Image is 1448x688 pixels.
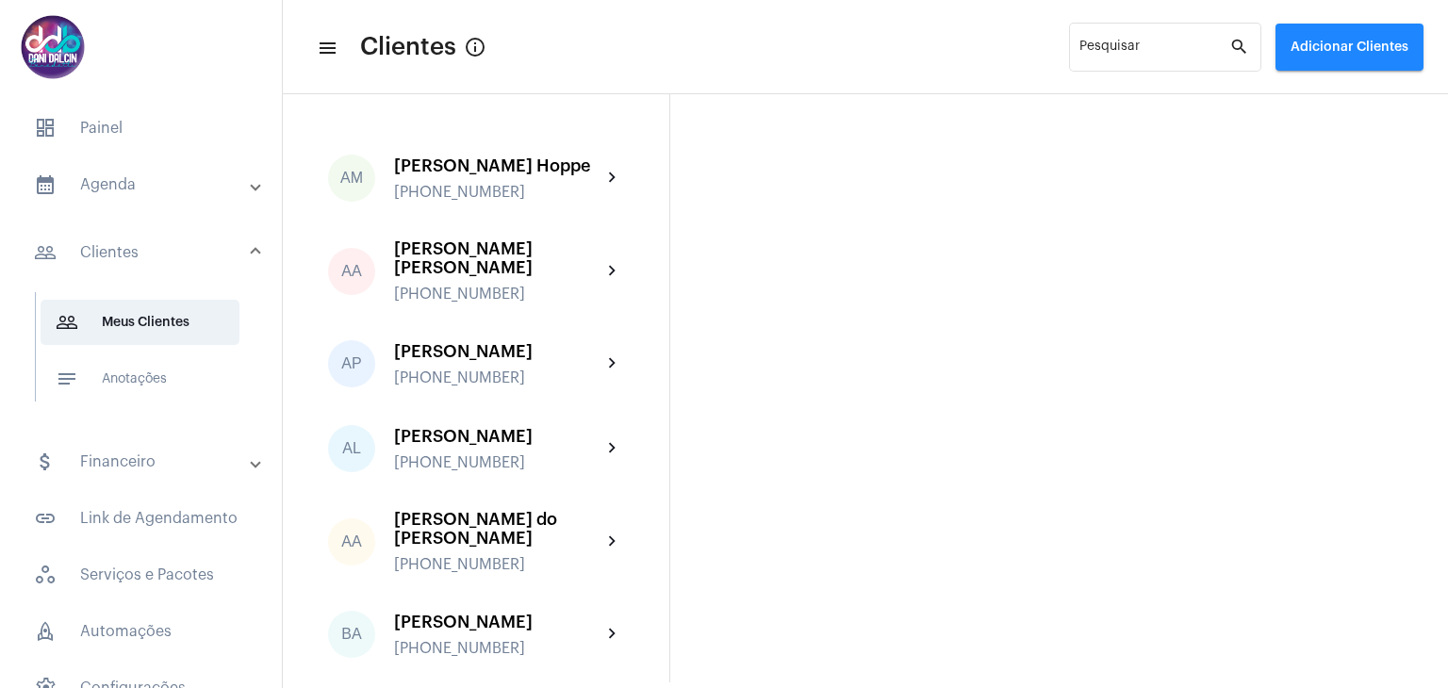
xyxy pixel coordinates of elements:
[34,241,252,264] mat-panel-title: Clientes
[601,352,624,375] mat-icon: chevron_right
[19,552,263,598] span: Serviços e Pacotes
[328,518,375,565] div: AA
[328,155,375,202] div: AM
[601,623,624,646] mat-icon: chevron_right
[11,439,282,484] mat-expansion-panel-header: sidenav iconFinanceiro
[34,450,252,473] mat-panel-title: Financeiro
[394,510,601,548] div: [PERSON_NAME] do [PERSON_NAME]
[1229,36,1252,58] mat-icon: search
[394,454,601,471] div: [PHONE_NUMBER]
[317,37,336,59] mat-icon: sidenav icon
[56,368,78,390] mat-icon: sidenav icon
[456,28,494,66] button: Button that displays a tooltip when focused or hovered over
[394,613,601,631] div: [PERSON_NAME]
[56,311,78,334] mat-icon: sidenav icon
[601,260,624,283] mat-icon: chevron_right
[34,117,57,139] span: sidenav icon
[464,36,486,58] mat-icon: Button that displays a tooltip when focused or hovered over
[328,248,375,295] div: AA
[41,356,239,401] span: Anotações
[11,283,282,428] div: sidenav iconClientes
[19,496,263,541] span: Link de Agendamento
[328,425,375,472] div: AL
[19,609,263,654] span: Automações
[34,173,57,196] mat-icon: sidenav icon
[394,184,601,201] div: [PHONE_NUMBER]
[34,173,252,196] mat-panel-title: Agenda
[19,106,263,151] span: Painel
[394,239,601,277] div: [PERSON_NAME] [PERSON_NAME]
[34,450,57,473] mat-icon: sidenav icon
[11,222,282,283] mat-expansion-panel-header: sidenav iconClientes
[360,32,456,62] span: Clientes
[41,300,239,345] span: Meus Clientes
[1291,41,1408,54] span: Adicionar Clientes
[394,342,601,361] div: [PERSON_NAME]
[15,9,90,85] img: 5016df74-caca-6049-816a-988d68c8aa82.png
[34,241,57,264] mat-icon: sidenav icon
[394,369,601,386] div: [PHONE_NUMBER]
[34,564,57,586] span: sidenav icon
[601,167,624,189] mat-icon: chevron_right
[394,286,601,303] div: [PHONE_NUMBER]
[394,556,601,573] div: [PHONE_NUMBER]
[394,640,601,657] div: [PHONE_NUMBER]
[601,531,624,553] mat-icon: chevron_right
[394,156,601,175] div: [PERSON_NAME] Hoppe
[601,437,624,460] mat-icon: chevron_right
[1079,43,1229,58] input: Pesquisar
[1275,24,1423,71] button: Adicionar Clientes
[34,620,57,643] span: sidenav icon
[34,507,57,530] mat-icon: sidenav icon
[328,340,375,387] div: AP
[394,427,601,446] div: [PERSON_NAME]
[11,162,282,207] mat-expansion-panel-header: sidenav iconAgenda
[328,611,375,658] div: BA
